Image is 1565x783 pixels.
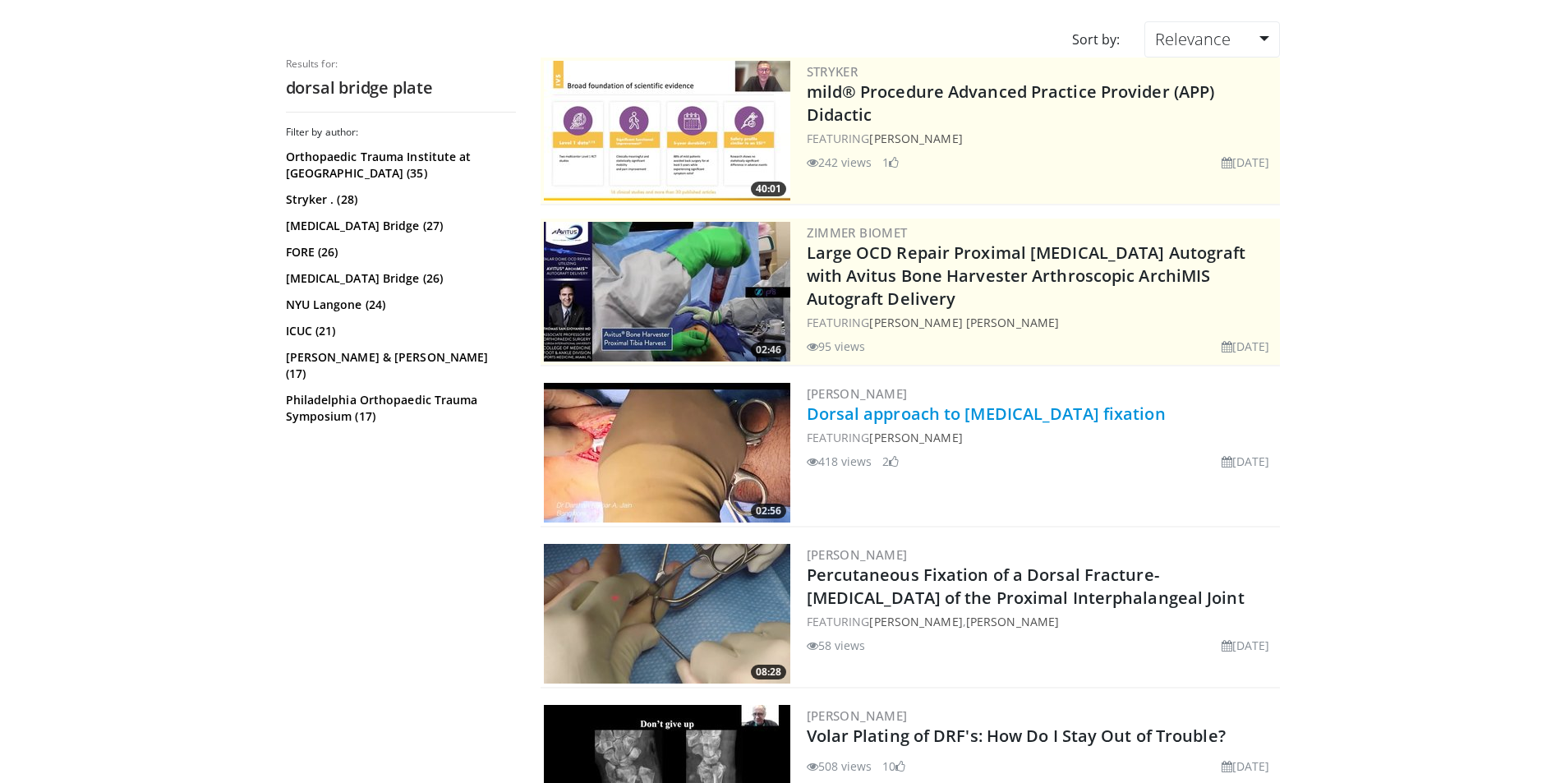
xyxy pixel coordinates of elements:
[807,385,908,402] a: [PERSON_NAME]
[807,453,872,470] li: 418 views
[286,126,516,139] h3: Filter by author:
[807,338,866,355] li: 95 views
[807,154,872,171] li: 242 views
[544,222,790,362] img: a4fc9e3b-29e5-479a-a4d0-450a2184c01c.300x170_q85_crop-smart_upscale.jpg
[286,218,512,234] a: [MEDICAL_DATA] Bridge (27)
[807,242,1246,310] a: Large OCD Repair Proximal [MEDICAL_DATA] Autograft with Avitus Bone Harvester Arthroscopic ArchiM...
[1222,154,1270,171] li: [DATE]
[807,564,1245,609] a: Percutaneous Fixation of a Dorsal Fracture-[MEDICAL_DATA] of the Proximal Interphalangeal Joint
[1155,28,1231,50] span: Relevance
[544,222,790,362] a: 02:46
[544,544,790,684] img: 0db5d139-5883-4fc9-8395-9594607a112a.300x170_q85_crop-smart_upscale.jpg
[286,58,516,71] p: Results for:
[807,613,1277,630] div: FEATURING ,
[1222,758,1270,775] li: [DATE]
[286,392,512,425] a: Philadelphia Orthopaedic Trauma Symposium (17)
[544,61,790,200] a: 40:01
[882,758,905,775] li: 10
[882,154,899,171] li: 1
[869,315,1059,330] a: [PERSON_NAME] [PERSON_NAME]
[286,270,512,287] a: [MEDICAL_DATA] Bridge (26)
[882,453,899,470] li: 2
[1144,21,1279,58] a: Relevance
[286,349,512,382] a: [PERSON_NAME] & [PERSON_NAME] (17)
[751,182,786,196] span: 40:01
[1060,21,1132,58] div: Sort by:
[751,343,786,357] span: 02:46
[1222,637,1270,654] li: [DATE]
[286,323,512,339] a: ICUC (21)
[1222,453,1270,470] li: [DATE]
[966,614,1059,629] a: [PERSON_NAME]
[1222,338,1270,355] li: [DATE]
[286,77,516,99] h2: dorsal bridge plate
[869,430,962,445] a: [PERSON_NAME]
[544,383,790,523] a: 02:56
[751,504,786,518] span: 02:56
[807,758,872,775] li: 508 views
[544,61,790,200] img: 4f822da0-6aaa-4e81-8821-7a3c5bb607c6.300x170_q85_crop-smart_upscale.jpg
[544,544,790,684] a: 08:28
[869,614,962,629] a: [PERSON_NAME]
[807,81,1215,126] a: mild® Procedure Advanced Practice Provider (APP) Didactic
[869,131,962,146] a: [PERSON_NAME]
[286,149,512,182] a: Orthopaedic Trauma Institute at [GEOGRAPHIC_DATA] (35)
[807,314,1277,331] div: FEATURING
[807,725,1226,747] a: Volar Plating of DRF's: How Do I Stay Out of Trouble?
[807,546,908,563] a: [PERSON_NAME]
[807,224,908,241] a: Zimmer Biomet
[807,637,866,654] li: 58 views
[544,383,790,523] img: 44ea742f-4847-4f07-853f-8a642545db05.300x170_q85_crop-smart_upscale.jpg
[286,191,512,208] a: Stryker . (28)
[807,707,908,724] a: [PERSON_NAME]
[807,403,1166,425] a: Dorsal approach to [MEDICAL_DATA] fixation
[807,429,1277,446] div: FEATURING
[807,130,1277,147] div: FEATURING
[807,63,858,80] a: Stryker
[286,244,512,260] a: FORE (26)
[286,297,512,313] a: NYU Langone (24)
[751,665,786,679] span: 08:28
